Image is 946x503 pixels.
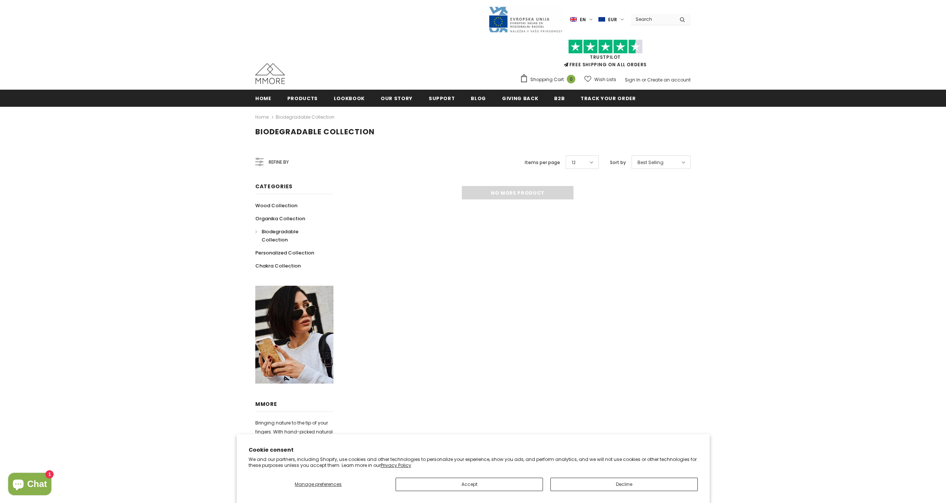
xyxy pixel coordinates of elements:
[276,114,335,120] a: Biodegradable Collection
[255,63,285,84] img: MMORE Cases
[520,74,579,85] a: Shopping Cart 0
[255,225,325,246] a: Biodegradable Collection
[502,95,538,102] span: Giving back
[269,158,289,166] span: Refine by
[287,95,318,102] span: Products
[488,6,563,33] img: Javni Razpis
[631,14,674,25] input: Search Site
[554,95,565,102] span: B2B
[255,262,301,269] span: Chakra Collection
[334,95,365,102] span: Lookbook
[520,43,691,68] span: FREE SHIPPING ON ALL ORDERS
[488,16,563,22] a: Javni Razpis
[295,481,342,487] span: Manage preferences
[610,159,626,166] label: Sort by
[429,95,455,102] span: support
[429,90,455,106] a: support
[255,215,305,222] span: Organika Collection
[550,478,698,491] button: Decline
[584,73,616,86] a: Wish Lists
[249,456,698,468] p: We and our partners, including Shopify, use cookies and other technologies to personalize your ex...
[255,113,269,122] a: Home
[502,90,538,106] a: Giving back
[590,54,621,60] a: Trustpilot
[567,75,575,83] span: 0
[255,90,271,106] a: Home
[568,39,643,54] img: Trust Pilot Stars
[249,446,698,454] h2: Cookie consent
[525,159,560,166] label: Items per page
[471,90,486,106] a: Blog
[255,126,375,137] span: Biodegradable Collection
[396,478,543,491] button: Accept
[249,478,389,491] button: Manage preferences
[642,77,646,83] span: or
[530,76,564,83] span: Shopping Cart
[580,16,586,23] span: en
[570,16,577,23] img: i-lang-1.png
[625,77,640,83] a: Sign In
[255,259,301,272] a: Chakra Collection
[381,462,411,468] a: Privacy Policy
[287,90,318,106] a: Products
[255,183,293,190] span: Categories
[255,199,297,212] a: Wood Collection
[471,95,486,102] span: Blog
[608,16,617,23] span: EUR
[381,95,413,102] span: Our Story
[255,212,305,225] a: Organika Collection
[594,76,616,83] span: Wish Lists
[6,473,54,497] inbox-online-store-chat: Shopify online store chat
[647,77,691,83] a: Create an account
[637,159,664,166] span: Best Selling
[572,159,576,166] span: 12
[581,90,636,106] a: Track your order
[255,249,314,256] span: Personalized Collection
[255,95,271,102] span: Home
[255,246,314,259] a: Personalized Collection
[581,95,636,102] span: Track your order
[255,419,333,481] p: Bringing nature to the tip of your fingers. With hand-picked natural organic materials, every tim...
[381,90,413,106] a: Our Story
[255,400,277,408] span: MMORE
[262,228,298,243] span: Biodegradable Collection
[554,90,565,106] a: B2B
[334,90,365,106] a: Lookbook
[255,202,297,209] span: Wood Collection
